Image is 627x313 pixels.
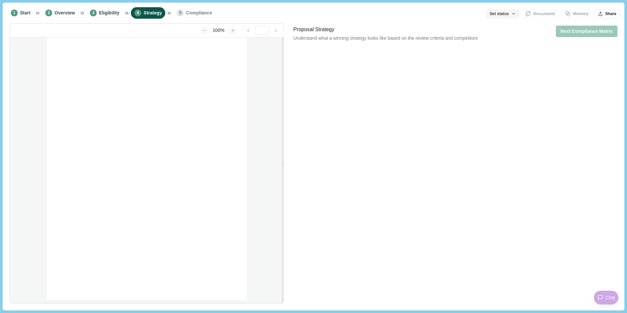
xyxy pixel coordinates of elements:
[144,10,162,16] span: Strategy
[177,10,184,16] span: 5
[45,10,52,16] span: 2
[293,35,478,42] span: Understand what a winning strategy looks like based on the review criteria and competitors
[270,27,281,34] button: Go to next page
[20,10,30,16] span: Start
[11,10,18,16] span: 1
[54,10,75,16] span: Overview
[134,10,141,16] span: 4
[209,27,228,34] div: 100%
[229,27,237,34] button: Zoom in
[293,26,478,34] div: Proposal Strategy
[200,27,208,34] button: Zoom out
[186,10,212,16] span: Compliance
[594,291,618,304] button: Chat
[605,294,615,301] span: Chat
[99,10,119,16] span: Eligibility
[556,26,617,37] button: Next:Compliance Matrix
[242,27,254,34] button: Go to previous page
[90,10,97,16] span: 3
